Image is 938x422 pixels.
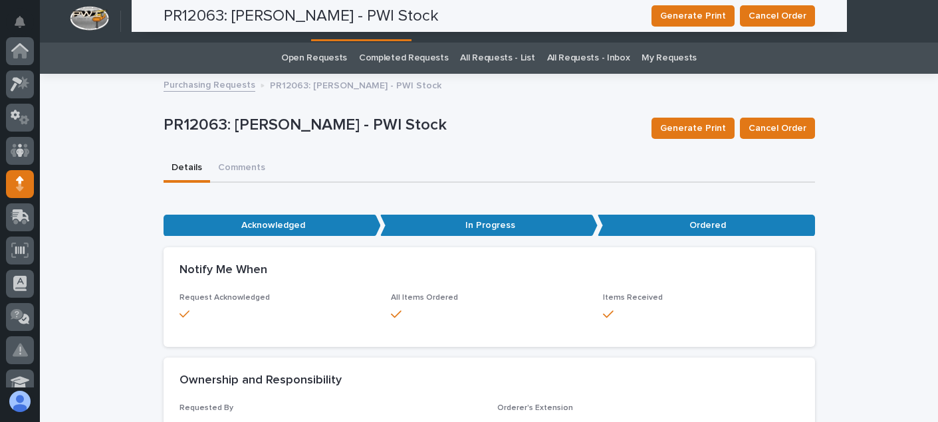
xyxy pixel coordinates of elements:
span: Cancel Order [749,120,806,136]
p: PR12063: [PERSON_NAME] - PWI Stock [270,77,441,92]
a: All Requests - Inbox [547,43,630,74]
button: Comments [210,155,273,183]
span: Requested By [179,404,233,412]
p: In Progress [380,215,598,237]
a: Open Requests [281,43,347,74]
button: Generate Print [651,118,735,139]
a: Purchasing Requests [164,76,255,92]
button: users-avatar [6,387,34,415]
p: Ordered [598,215,815,237]
p: PR12063: [PERSON_NAME] - PWI Stock [164,116,641,135]
span: All Items Ordered [391,294,458,302]
div: Notifications [17,16,34,37]
h2: Ownership and Responsibility [179,373,342,388]
span: Items Received [603,294,663,302]
img: Workspace Logo [70,6,109,31]
a: All Requests - List [460,43,534,74]
button: Notifications [6,8,34,36]
span: Request Acknowledged [179,294,270,302]
a: My Requests [642,43,697,74]
button: Details [164,155,210,183]
span: Generate Print [660,120,726,136]
a: Completed Requests [359,43,448,74]
p: Acknowledged [164,215,381,237]
span: Orderer's Extension [497,404,573,412]
button: Cancel Order [740,118,815,139]
h2: Notify Me When [179,263,267,278]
